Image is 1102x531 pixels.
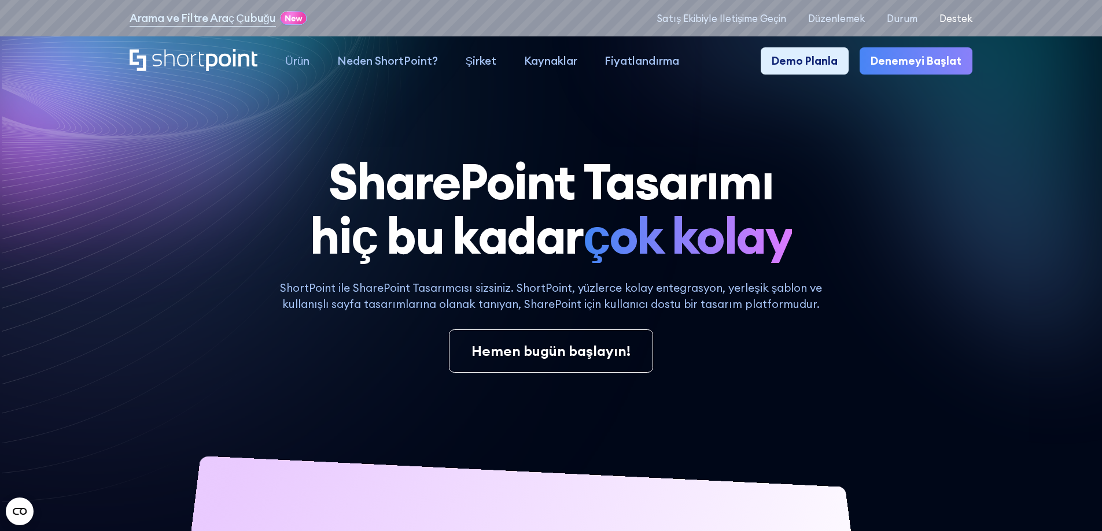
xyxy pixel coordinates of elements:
[130,49,257,73] a: Ev
[939,12,972,24] font: Destek
[808,13,865,24] a: Düzenlemek
[1044,476,1102,531] div: Sohbet Aracı
[761,47,849,75] a: Demo Planla
[466,54,497,68] font: Şirket
[524,54,577,68] font: Kaynaklar
[1044,476,1102,531] iframe: Chat Widget
[337,54,438,68] font: Neden ShortPoint?
[808,12,865,24] font: Düzenlemek
[583,204,793,267] font: çok kolay
[6,497,34,525] button: Open CMP widget
[271,47,323,75] a: Ürün
[657,12,786,24] font: Satış Ekibiyle İletişime Geçin
[939,13,972,24] a: Destek
[310,204,583,267] font: hiç bu kadar
[329,150,773,213] font: SharePoint Tasarımı
[280,281,822,311] font: ShortPoint ile SharePoint Tasarımcısı sizsiniz. ShortPoint, yüzlerce kolay entegrasyon, yerleşik ...
[871,54,961,68] font: Denemeyi Başlat
[887,13,917,24] a: Durum
[772,54,838,68] font: Demo Planla
[323,47,452,75] a: Neden ShortPoint?
[452,47,510,75] a: Şirket
[471,342,631,359] font: Hemen bugün başlayın!
[449,329,653,373] a: Hemen bugün başlayın!
[510,47,591,75] a: Kaynaklar
[860,47,972,75] a: Denemeyi Başlat
[130,11,276,25] font: Arama ve Filtre Araç Çubuğu
[605,54,679,68] font: Fiyatlandırma
[887,12,917,24] font: Durum
[130,10,276,27] a: Arama ve Filtre Araç Çubuğu
[591,47,693,75] a: Fiyatlandırma
[657,13,786,24] a: Satış Ekibiyle İletişime Geçin
[285,54,309,68] font: Ürün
